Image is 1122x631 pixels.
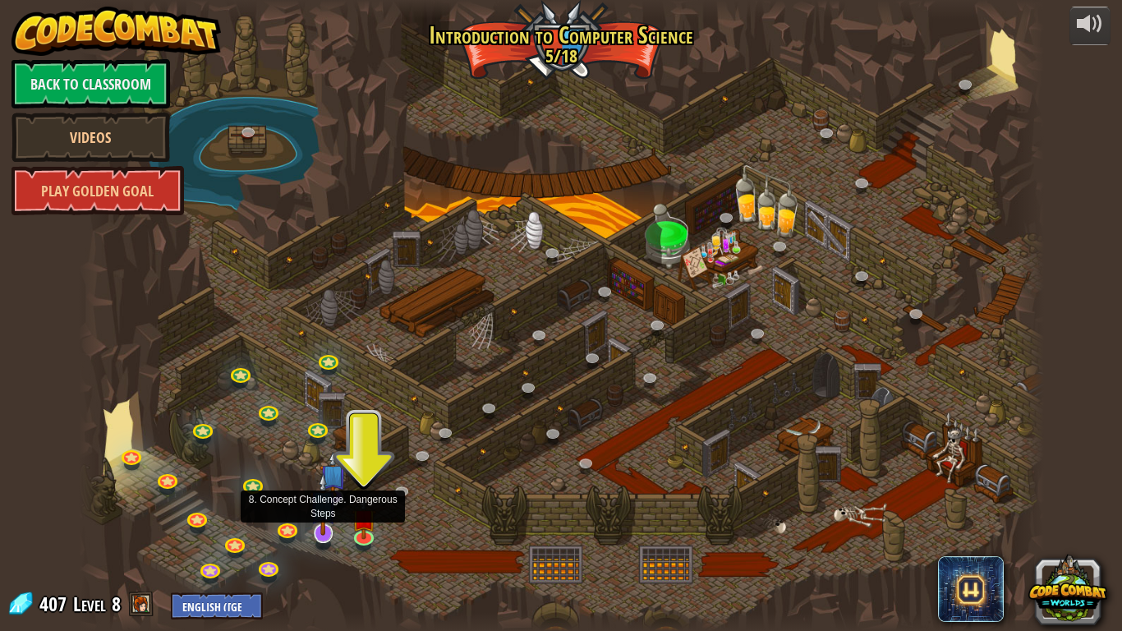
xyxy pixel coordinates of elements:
[11,7,222,56] img: CodeCombat - Learn how to code by playing a game
[352,497,376,539] img: level-banner-unstarted.png
[1069,7,1111,45] button: Adjust volume
[73,591,106,618] span: Level
[11,113,170,162] a: Videos
[320,451,347,498] img: level-banner-unstarted-subscriber.png
[310,472,337,535] img: level-banner-unstarted-subscriber.png
[11,59,170,108] a: Back to Classroom
[112,591,121,617] span: 8
[39,591,71,617] span: 407
[11,166,184,215] a: Play Golden Goal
